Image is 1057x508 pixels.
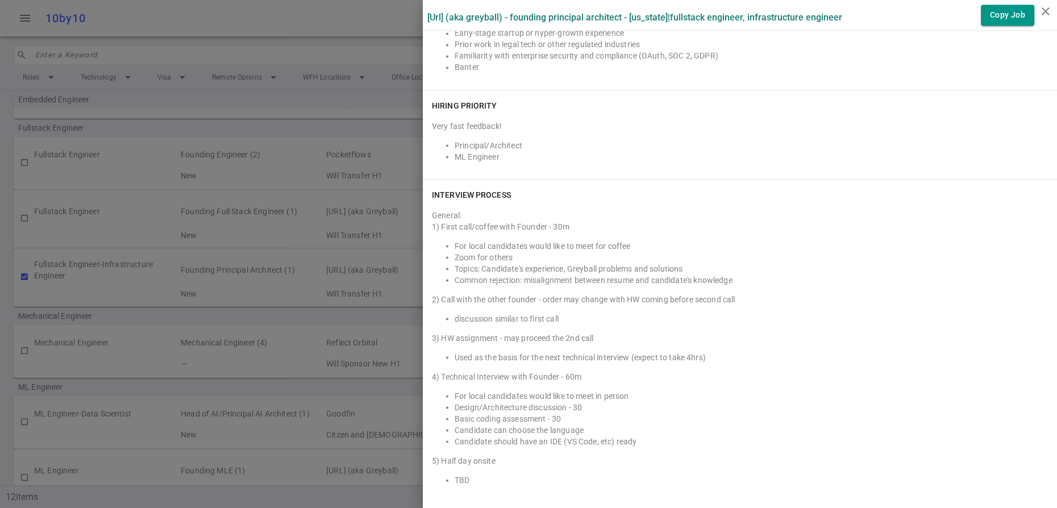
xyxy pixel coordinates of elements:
li: For local candidates would like to meet for coffee [455,240,1048,251]
li: Zoom for others [455,251,1048,263]
li: Candidate should have an IDE (VS Code, etc) ready [455,435,1048,447]
li: Early-stage startup or hyper-growth experience [455,27,1048,39]
h6: INTERVIEW PROCESS [432,189,511,200]
div: 3) HW assignment - may proceed the 2nd call [432,332,1048,343]
button: Copy Job [981,5,1034,26]
li: For local candidates would like to meet in person [455,390,1048,401]
h6: HIRING PRIORITY [432,99,497,111]
li: Prior work in legal tech or other regulated industries [455,39,1048,50]
li: Familiarity with enterprise security and compliance (OAuth, SOC 2, GDPR) [455,50,1048,61]
li: Design/Architecture discussion - 30 [455,401,1048,413]
div: 5) Half day onsite [432,455,1048,466]
li: Banter [455,61,1048,73]
div: 4) Technical Interview with Founder - 60m [432,370,1048,382]
li: Topics: Candidate's experience, Greyball problems and solutions [455,263,1048,274]
li: Basic coding assessment - 30 [455,413,1048,424]
li: Principal/Architect [455,139,1048,151]
li: ML Engineer [455,151,1048,162]
div: 2) Call with the other founder - order may change with HW coming before second call [432,293,1048,305]
i: close [1039,5,1052,18]
div: 1) First call/coffee with Founder - 30m [432,220,1048,232]
li: Used as the basis for the next technical interview (expect to take 4hrs) [455,351,1048,363]
div: General: [432,205,1048,505]
div: Very fast feedback! [432,120,1048,131]
li: TBD [455,474,1048,485]
label: [URL] (aka Greyball) - Founding Principal Architect - [US_STATE] | Fullstack Engineer, Infrastruc... [427,12,842,23]
li: Common rejection: misalignment between resume and candidate's knowledge [455,274,1048,285]
li: discussion similar to first call [455,313,1048,324]
li: Candidate can choose the language [455,424,1048,435]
